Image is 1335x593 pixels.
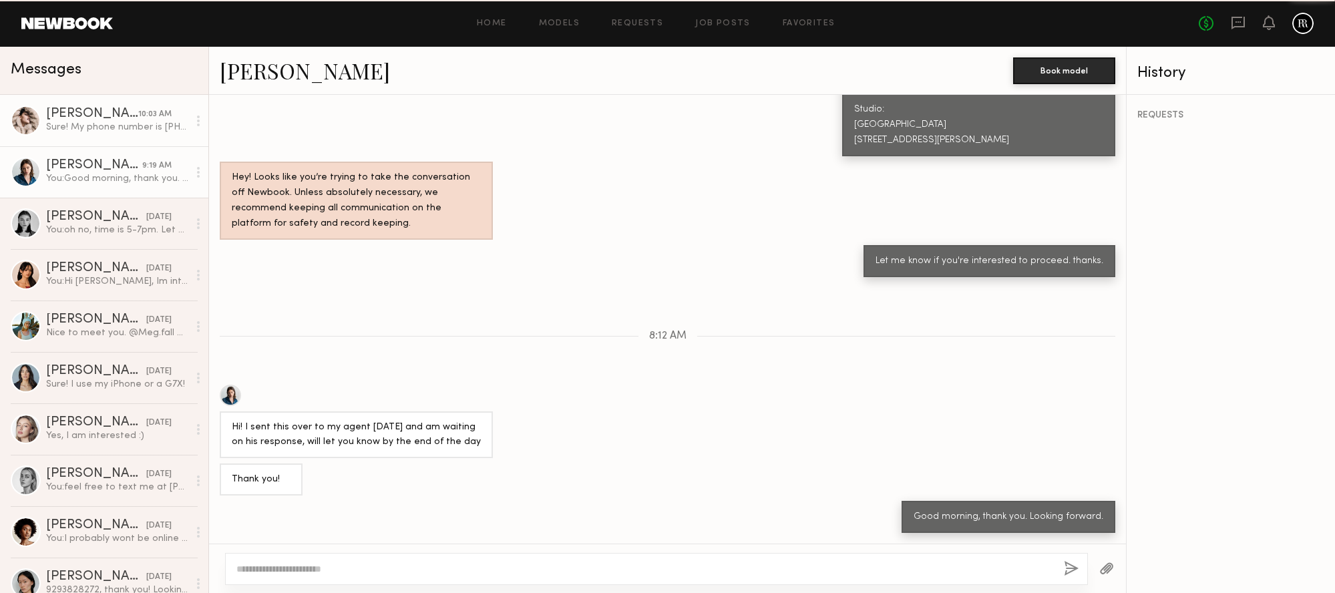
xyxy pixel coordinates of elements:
[1137,65,1324,81] div: History
[146,211,172,224] div: [DATE]
[46,159,142,172] div: [PERSON_NAME]
[232,420,481,451] div: Hi! I sent this over to my agent [DATE] and am waiting on his response, will let you know by the ...
[783,19,835,28] a: Favorites
[146,314,172,327] div: [DATE]
[46,275,188,288] div: You: Hi [PERSON_NAME], Im interested to book you for a jewelry ecom shoot [DATE] for 2 hours (aft...
[539,19,580,28] a: Models
[46,327,188,339] div: Nice to meet you. @Meg.fall on ig. Thanks for reaching out!
[46,365,146,378] div: [PERSON_NAME]
[46,108,138,121] div: [PERSON_NAME]
[46,467,146,481] div: [PERSON_NAME] O.
[46,262,146,275] div: [PERSON_NAME]
[142,160,172,172] div: 9:19 AM
[1013,64,1115,75] a: Book model
[1137,111,1324,120] div: REQUESTS
[46,121,188,134] div: Sure! My phone number is [PHONE_NUMBER]
[46,210,146,224] div: [PERSON_NAME]
[612,19,663,28] a: Requests
[11,62,81,77] span: Messages
[46,416,146,429] div: [PERSON_NAME]
[146,365,172,378] div: [DATE]
[1013,57,1115,84] button: Book model
[146,417,172,429] div: [DATE]
[46,519,146,532] div: [PERSON_NAME]
[46,378,188,391] div: Sure! I use my iPhone or a G7X!
[46,429,188,442] div: Yes, I am interested :)
[876,254,1103,269] div: Let me know if you're interested to proceed. thanks.
[232,170,481,232] div: Hey! Looks like you’re trying to take the conversation off Newbook. Unless absolutely necessary, ...
[146,262,172,275] div: [DATE]
[46,570,146,584] div: [PERSON_NAME]
[232,472,291,487] div: Thank you!
[46,532,188,545] div: You: I probably wont be online here, you may message me here so I can send you the studio details...
[138,108,172,121] div: 10:03 AM
[146,468,172,481] div: [DATE]
[649,331,687,342] span: 8:12 AM
[46,313,146,327] div: [PERSON_NAME]
[477,19,507,28] a: Home
[46,481,188,493] div: You: feel free to text me at [PERSON_NAME]: [PHONE_NUMBER] Thank you.
[46,172,188,185] div: You: Good morning, thank you. Looking forward.
[146,520,172,532] div: [DATE]
[695,19,751,28] a: Job Posts
[46,224,188,236] div: You: oh no, time is 5-7pm. Let me know just incase anything changes on your schedule.
[914,510,1103,525] div: Good morning, thank you. Looking forward.
[146,571,172,584] div: [DATE]
[220,56,390,85] a: [PERSON_NAME]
